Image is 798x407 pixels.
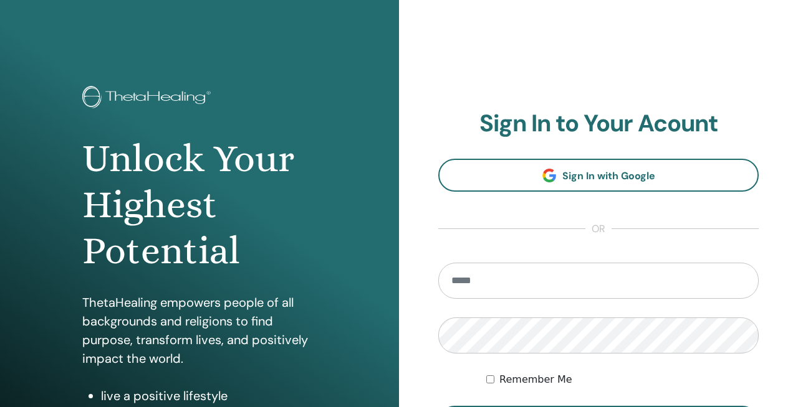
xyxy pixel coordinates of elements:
h2: Sign In to Your Acount [438,110,759,138]
label: Remember Me [499,372,572,387]
h1: Unlock Your Highest Potential [82,136,317,274]
a: Sign In with Google [438,159,759,192]
span: Sign In with Google [562,169,655,182]
div: Keep me authenticated indefinitely or until I manually logout [486,372,759,387]
li: live a positive lifestyle [101,386,317,405]
p: ThetaHealing empowers people of all backgrounds and religions to find purpose, transform lives, a... [82,293,317,368]
span: or [585,222,612,236]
